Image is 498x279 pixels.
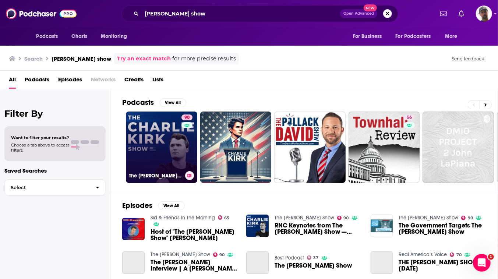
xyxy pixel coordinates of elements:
[364,4,377,11] span: New
[344,216,349,220] span: 90
[353,31,382,42] span: For Business
[126,112,197,183] a: 90The [PERSON_NAME] Show
[67,29,92,43] a: Charts
[213,252,225,257] a: 90
[52,55,111,62] h3: [PERSON_NAME] show
[445,31,458,42] span: More
[117,54,171,63] a: Try an exact match
[399,251,447,258] a: Real America’s Voice
[473,254,491,272] iframe: Intercom live chat
[275,262,352,269] a: The Charlie Kirk Show
[96,29,137,43] button: open menu
[399,259,486,272] a: THE CHARLIE KIRK SHOW 10-28-24
[456,7,467,20] a: Show notifications dropdown
[275,255,304,261] a: Best Podcast
[314,256,319,259] span: 37
[343,12,374,15] span: Open Advanced
[275,215,334,221] a: The Charlie Kirk Show
[151,215,215,221] a: Sid & Friends In The Morning
[58,74,82,89] a: Episodes
[4,179,106,196] button: Select
[407,114,412,121] span: 56
[404,114,415,120] a: 56
[31,29,68,43] button: open menu
[219,253,225,257] span: 90
[11,142,69,153] span: Choose a tab above to access filters.
[476,6,492,22] img: User Profile
[275,222,362,235] span: RNC Keynotes from The [PERSON_NAME] Show — Super Mashup
[224,216,229,220] span: 65
[122,218,145,240] img: Host of "The Charlie Kirk Show" Charlie Kirk
[461,216,473,220] a: 90
[456,253,462,257] span: 70
[24,55,43,62] h3: Search
[307,255,319,260] a: 37
[349,112,420,183] a: 56
[399,215,458,221] a: The Charlie Kirk Show
[151,259,238,272] span: The [PERSON_NAME] Interview | A [PERSON_NAME] Show Exclusive
[476,6,492,22] button: Show profile menu
[122,98,154,107] h2: Podcasts
[129,173,182,179] h3: The [PERSON_NAME] Show
[246,215,269,237] img: RNC Keynotes from The Charlie Kirk Show — Super Mashup
[122,98,186,107] a: PodcastsView All
[9,74,16,89] a: All
[440,29,467,43] button: open menu
[488,254,494,260] span: 1
[396,31,431,42] span: For Podcasters
[337,216,349,220] a: 90
[101,31,127,42] span: Monitoring
[4,167,106,174] p: Saved Searches
[152,74,163,89] a: Lists
[151,229,238,241] a: Host of "The Charlie Kirk Show" Charlie Kirk
[142,8,340,20] input: Search podcasts, credits, & more...
[122,201,152,210] h2: Episodes
[72,31,88,42] span: Charts
[151,259,238,272] a: The Rittenhouse Interview | A Charlie Kirk Show Exclusive
[275,262,352,269] span: The [PERSON_NAME] Show
[476,6,492,22] span: Logged in as cjPurdy
[181,114,193,120] a: 90
[11,135,69,140] span: Want to filter your results?
[399,259,486,272] span: THE [PERSON_NAME] SHOW [DATE]
[36,31,58,42] span: Podcasts
[275,222,362,235] a: RNC Keynotes from The Charlie Kirk Show — Super Mashup
[450,252,462,257] a: 70
[348,29,391,43] button: open menu
[246,251,269,274] a: The Charlie Kirk Show
[160,98,186,107] button: View All
[371,215,393,237] img: The Government Targets The Charlie Kirk Show
[6,7,77,21] img: Podchaser - Follow, Share and Rate Podcasts
[121,5,398,22] div: Search podcasts, credits, & more...
[25,74,49,89] a: Podcasts
[151,251,210,258] a: The Charlie Kirk Show
[151,229,238,241] span: Host of "The [PERSON_NAME] Show" [PERSON_NAME]
[437,7,450,20] a: Show notifications dropdown
[391,29,442,43] button: open menu
[184,114,190,121] span: 90
[218,215,230,220] a: 65
[340,9,377,18] button: Open AdvancedNew
[124,74,144,89] a: Credits
[371,251,393,274] a: THE CHARLIE KIRK SHOW 10-28-24
[468,216,473,220] span: 90
[158,201,185,210] button: View All
[5,185,90,190] span: Select
[399,222,486,235] span: The Government Targets The [PERSON_NAME] Show
[399,222,486,235] a: The Government Targets The Charlie Kirk Show
[122,251,145,274] a: The Rittenhouse Interview | A Charlie Kirk Show Exclusive
[449,56,486,62] button: Send feedback
[91,74,116,89] span: Networks
[122,201,185,210] a: EpisodesView All
[4,108,106,119] h2: Filter By
[172,54,236,63] span: for more precise results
